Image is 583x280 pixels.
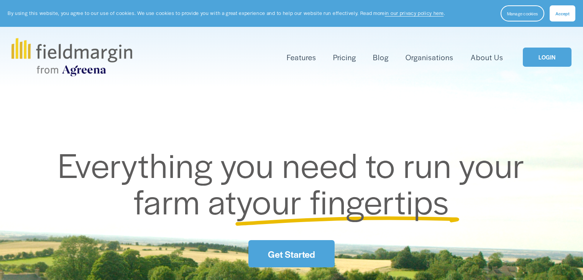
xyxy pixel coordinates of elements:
[333,51,356,64] a: Pricing
[550,5,575,21] button: Accept
[523,48,571,67] a: LOGIN
[507,10,538,16] span: Manage cookies
[471,51,503,64] a: About Us
[385,10,444,16] a: in our privacy policy here
[287,51,316,64] a: folder dropdown
[11,38,132,76] img: fieldmargin.com
[501,5,544,21] button: Manage cookies
[58,140,533,225] span: Everything you need to run your farm at
[8,10,445,17] p: By using this website, you agree to our use of cookies. We use cookies to provide you with a grea...
[406,51,453,64] a: Organisations
[373,51,389,64] a: Blog
[248,240,334,267] a: Get Started
[236,176,449,224] span: your fingertips
[287,52,316,63] span: Features
[555,10,570,16] span: Accept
